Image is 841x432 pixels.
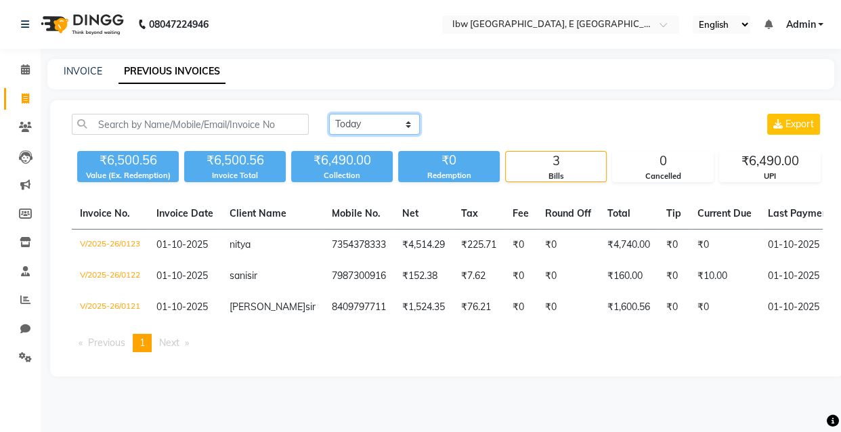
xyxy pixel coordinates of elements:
[720,152,820,171] div: ₹6,490.00
[537,292,599,323] td: ₹0
[537,230,599,261] td: ₹0
[118,60,225,84] a: PREVIOUS INVOICES
[291,170,393,181] div: Collection
[720,171,820,182] div: UPI
[785,18,815,32] span: Admin
[398,170,500,181] div: Redemption
[504,261,537,292] td: ₹0
[324,261,394,292] td: 7987300916
[767,114,820,135] button: Export
[72,292,148,323] td: V/2025-26/0121
[72,261,148,292] td: V/2025-26/0122
[332,207,381,219] span: Mobile No.
[785,118,814,130] span: Export
[537,261,599,292] td: ₹0
[599,261,658,292] td: ₹160.00
[77,151,179,170] div: ₹6,500.56
[247,269,257,282] span: sir
[156,301,208,313] span: 01-10-2025
[64,65,102,77] a: INVOICE
[324,292,394,323] td: 8409797711
[504,292,537,323] td: ₹0
[506,152,606,171] div: 3
[230,207,286,219] span: Client Name
[184,151,286,170] div: ₹6,500.56
[159,337,179,349] span: Next
[156,269,208,282] span: 01-10-2025
[398,151,500,170] div: ₹0
[230,301,305,313] span: [PERSON_NAME]
[394,230,453,261] td: ₹4,514.29
[599,230,658,261] td: ₹4,740.00
[402,207,418,219] span: Net
[689,230,760,261] td: ₹0
[607,207,630,219] span: Total
[394,292,453,323] td: ₹1,524.35
[80,207,130,219] span: Invoice No.
[35,5,127,43] img: logo
[156,207,213,219] span: Invoice Date
[461,207,478,219] span: Tax
[305,301,316,313] span: sir
[689,292,760,323] td: ₹0
[291,151,393,170] div: ₹6,490.00
[77,170,179,181] div: Value (Ex. Redemption)
[506,171,606,182] div: Bills
[453,230,504,261] td: ₹225.71
[689,261,760,292] td: ₹10.00
[666,207,681,219] span: Tip
[156,238,208,251] span: 01-10-2025
[230,269,247,282] span: sani
[149,5,209,43] b: 08047224946
[658,261,689,292] td: ₹0
[139,337,145,349] span: 1
[324,230,394,261] td: 7354378333
[88,337,125,349] span: Previous
[184,170,286,181] div: Invoice Total
[453,261,504,292] td: ₹7.62
[599,292,658,323] td: ₹1,600.56
[453,292,504,323] td: ₹76.21
[697,207,752,219] span: Current Due
[72,114,309,135] input: Search by Name/Mobile/Email/Invoice No
[230,238,251,251] span: nitya
[658,292,689,323] td: ₹0
[72,230,148,261] td: V/2025-26/0123
[504,230,537,261] td: ₹0
[394,261,453,292] td: ₹152.38
[545,207,591,219] span: Round Off
[613,171,713,182] div: Cancelled
[513,207,529,219] span: Fee
[658,230,689,261] td: ₹0
[72,334,823,352] nav: Pagination
[613,152,713,171] div: 0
